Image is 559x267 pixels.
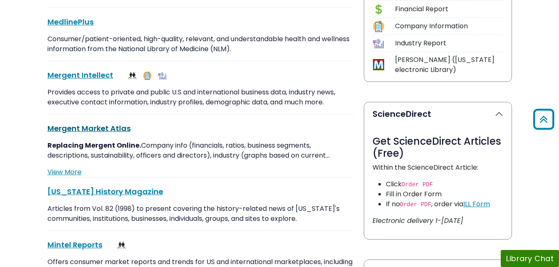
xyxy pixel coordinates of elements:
[373,38,384,49] img: Icon Industry Report
[47,141,354,161] p: Company info (financials, ratios, business segments, descriptions, sustainability, officers and d...
[364,102,512,126] button: ScienceDirect
[386,189,503,199] li: Fill in Order Form
[400,201,432,208] code: Order PDF
[47,34,354,54] p: Consumer/patient-oriented, high-quality, relevant, and understandable health and wellness informa...
[501,250,559,267] button: Library Chat
[395,55,503,75] div: [PERSON_NAME] ([US_STATE] electronic Library)
[395,38,503,48] div: Industry Report
[47,204,354,224] p: Articles from Vol. 82 (1998) to present covering the history-related news of [US_STATE]'s communi...
[373,4,384,15] img: Icon Financial Report
[47,186,163,197] a: [US_STATE] History Magazine
[373,216,463,225] i: Electronic delivery 1-[DATE]
[128,72,137,80] img: Demographics
[386,179,503,189] li: Click
[395,21,503,31] div: Company Information
[158,72,166,80] img: Industry Report
[373,136,503,160] h3: Get ScienceDirect Articles (Free)
[47,17,94,27] a: MedlinePlus
[386,199,503,209] li: If no , order via
[395,4,503,14] div: Financial Report
[47,70,113,80] a: Mergent Intellect
[47,141,141,150] strong: Replacing Mergent Online.
[143,72,152,80] img: Company Information
[463,199,490,209] a: ILL Form
[117,241,126,250] img: Demographics
[47,167,82,177] a: View More
[402,181,433,188] code: Order PDF
[373,21,384,32] img: Icon Company Information
[373,163,503,173] p: Within the ScienceDirect Article:
[47,87,354,107] p: Provides access to private and public U.S and international business data, industry news, executi...
[373,59,384,70] img: Icon MeL (Michigan electronic Library)
[530,113,557,126] a: Back to Top
[47,123,131,133] a: Mergent Market Atlas
[47,240,102,250] a: Mintel Reports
